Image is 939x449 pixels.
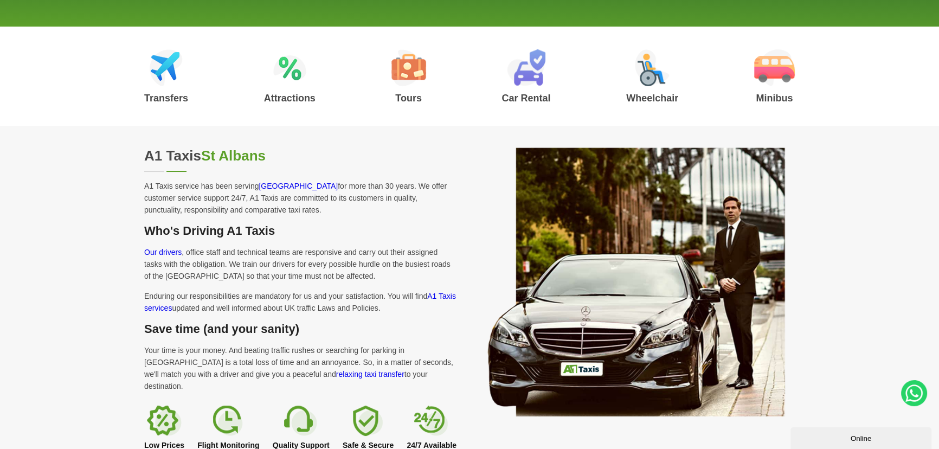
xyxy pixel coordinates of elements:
[507,49,545,86] img: Car Rental
[754,49,795,86] img: Minibus
[351,406,385,436] img: Safe & Secure
[144,147,456,164] h2: A1 Taxis
[391,49,426,86] img: Tours
[144,93,188,103] h3: Transfers
[414,406,449,436] img: 24/7 Available
[635,49,670,86] img: Wheelchair
[144,180,456,216] p: A1 Taxis service has been serving for more than 30 years. We offer customer service support 24/7,...
[336,370,404,379] a: relaxing taxi transfer
[144,290,456,314] p: Enduring our responsibilities are mandatory for us and your satisfaction. You will find updated a...
[501,93,550,103] h3: Car Rental
[273,49,306,86] img: Attractions
[284,406,318,436] img: Quality Support
[790,425,934,449] iframe: chat widget
[144,248,182,256] a: Our drivers
[264,93,316,103] h3: Attractions
[391,93,426,103] h3: Tours
[259,182,338,190] a: [GEOGRAPHIC_DATA]
[201,147,266,164] span: St Albans
[144,246,456,282] p: , office staff and technical teams are responsive and carry out their assigned tasks with the obl...
[144,224,456,238] h3: Who's Driving A1 Taxis
[626,93,678,103] h3: Wheelchair
[483,147,786,416] img: A1 Taxis in St Albans
[211,406,246,436] img: Flight Monitoring
[144,322,456,336] h3: Save time (and your sanity)
[150,49,183,86] img: Airport Transfers
[144,344,456,392] p: Your time is your money. And beating traffic rushes or searching for parking in [GEOGRAPHIC_DATA]...
[754,93,795,103] h3: Minibus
